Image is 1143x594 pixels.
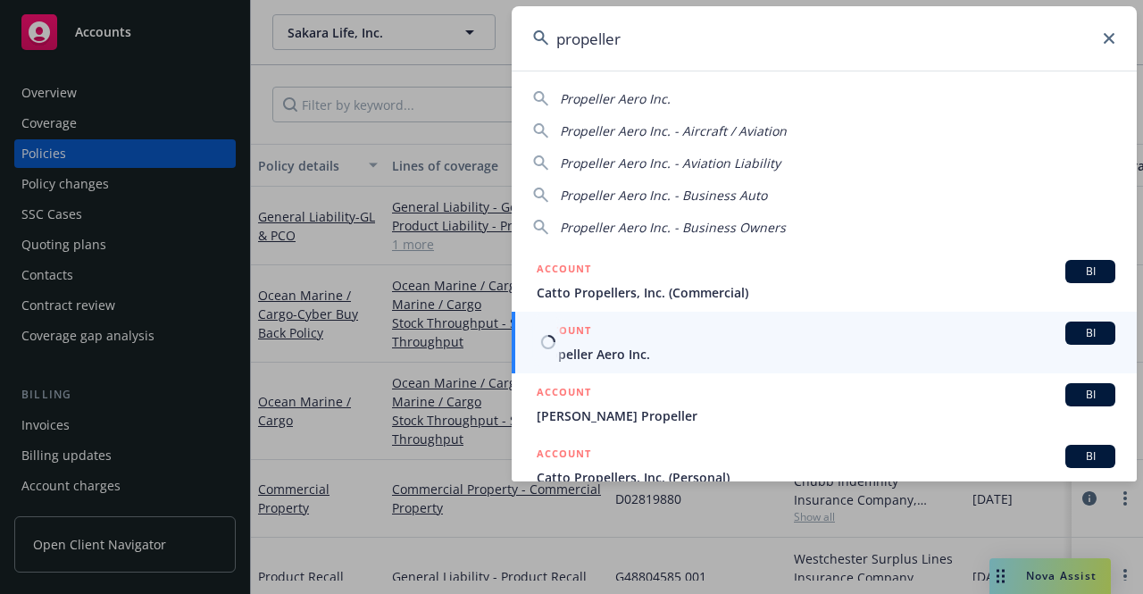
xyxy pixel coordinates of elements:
[537,445,591,466] h5: ACCOUNT
[537,406,1115,425] span: [PERSON_NAME] Propeller
[1072,325,1108,341] span: BI
[512,6,1137,71] input: Search...
[537,345,1115,364] span: Propeller Aero Inc.
[1072,448,1108,464] span: BI
[560,155,780,172] span: Propeller Aero Inc. - Aviation Liability
[512,435,1137,497] a: ACCOUNTBICatto Propellers, Inc. (Personal)
[560,187,767,204] span: Propeller Aero Inc. - Business Auto
[537,468,1115,487] span: Catto Propellers, Inc. (Personal)
[512,373,1137,435] a: ACCOUNTBI[PERSON_NAME] Propeller
[1072,387,1108,403] span: BI
[512,250,1137,312] a: ACCOUNTBICatto Propellers, Inc. (Commercial)
[537,322,591,343] h5: ACCOUNT
[537,283,1115,302] span: Catto Propellers, Inc. (Commercial)
[560,90,671,107] span: Propeller Aero Inc.
[1072,264,1108,280] span: BI
[512,312,1137,373] a: ACCOUNTBIPropeller Aero Inc.
[537,260,591,281] h5: ACCOUNT
[560,122,787,139] span: Propeller Aero Inc. - Aircraft / Aviation
[537,383,591,405] h5: ACCOUNT
[560,219,786,236] span: Propeller Aero Inc. - Business Owners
